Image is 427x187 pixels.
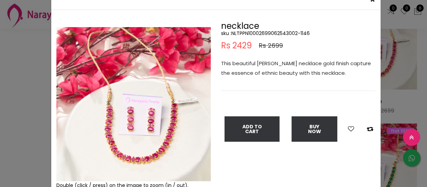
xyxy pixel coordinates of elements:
img: Example [56,27,211,181]
h2: necklace [221,22,375,30]
span: Rs 2429 [221,42,252,50]
p: This beautiful [PERSON_NAME] necklace gold finish capture the essence of ethnic beauty with this ... [221,59,375,78]
span: Rs 2699 [259,42,283,50]
button: Add to compare [365,125,375,133]
button: Add to wishlist [346,125,356,133]
h5: sku : NLTPPN10002699062543002-1146 [221,30,375,36]
button: Buy Now [292,116,337,142]
button: Add To Cart [225,116,280,142]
